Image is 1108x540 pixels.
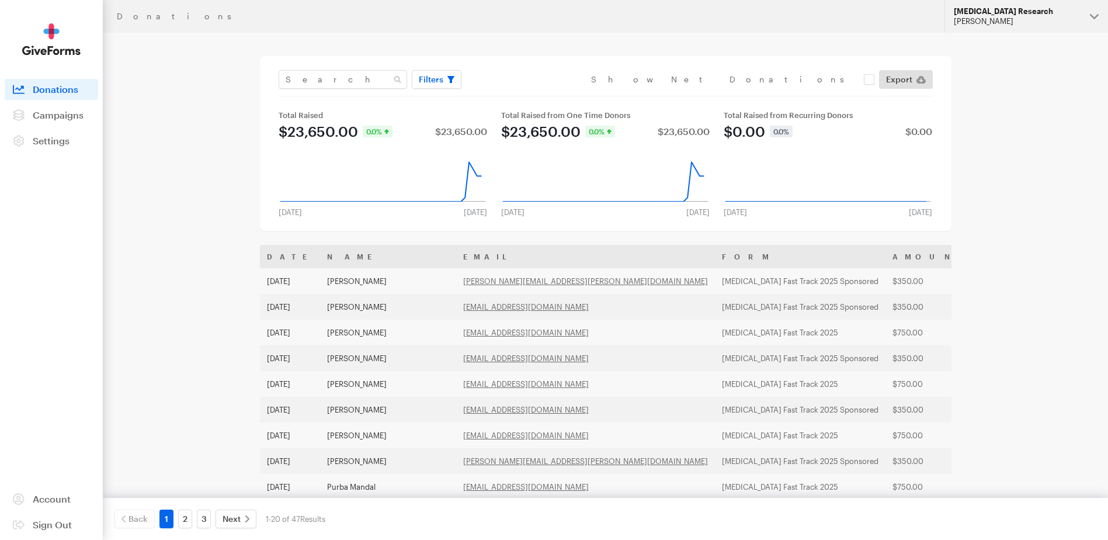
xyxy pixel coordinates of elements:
div: Total Raised from Recurring Donors [724,110,932,120]
span: Sign Out [33,519,72,530]
img: GiveForms [22,23,81,56]
td: [MEDICAL_DATA] Fast Track 2025 Sponsored [715,294,885,320]
div: 1-20 of 47 [266,510,325,528]
a: [EMAIL_ADDRESS][DOMAIN_NAME] [463,302,589,311]
a: [EMAIL_ADDRESS][DOMAIN_NAME] [463,431,589,440]
a: 3 [197,510,211,528]
td: [PERSON_NAME] [320,423,456,448]
td: [MEDICAL_DATA] Fast Track 2025 Sponsored [715,397,885,423]
a: Settings [5,130,98,151]
td: [DATE] [260,371,320,397]
a: Next [216,510,256,528]
button: Filters [412,70,461,89]
div: [DATE] [272,207,309,217]
th: Date [260,245,320,268]
div: [DATE] [457,207,494,217]
div: $23,650.00 [501,124,581,139]
div: [DATE] [679,207,717,217]
td: [MEDICAL_DATA] Fast Track 2025 [715,371,885,397]
td: [DATE] [260,448,320,474]
span: Account [33,493,71,504]
a: [PERSON_NAME][EMAIL_ADDRESS][PERSON_NAME][DOMAIN_NAME] [463,456,708,466]
td: Purba Mandal [320,474,456,500]
td: [PERSON_NAME] [320,448,456,474]
th: Email [456,245,715,268]
div: $0.00 [724,124,765,139]
a: Account [5,489,98,510]
td: [DATE] [260,320,320,345]
a: [EMAIL_ADDRESS][DOMAIN_NAME] [463,405,589,414]
span: Settings [33,135,70,146]
th: Name [320,245,456,268]
td: [MEDICAL_DATA] Fast Track 2025 [715,423,885,448]
td: [DATE] [260,474,320,500]
td: [PERSON_NAME] [320,268,456,294]
td: $350.00 [885,268,980,294]
a: [EMAIL_ADDRESS][DOMAIN_NAME] [463,482,589,491]
div: [PERSON_NAME] [954,16,1081,26]
td: [PERSON_NAME] [320,397,456,423]
a: Donations [5,79,98,100]
div: 0.0% [585,126,615,137]
a: [EMAIL_ADDRESS][DOMAIN_NAME] [463,379,589,389]
th: Amount [885,245,980,268]
span: Filters [419,72,443,86]
div: [DATE] [902,207,939,217]
a: 2 [178,510,192,528]
td: $350.00 [885,397,980,423]
div: $23,650.00 [435,127,487,136]
div: 0.0% [770,126,793,137]
td: $750.00 [885,371,980,397]
span: Donations [33,84,78,95]
input: Search Name & Email [279,70,407,89]
a: Campaigns [5,105,98,126]
div: 0.0% [363,126,393,137]
td: [MEDICAL_DATA] Fast Track 2025 [715,320,885,345]
div: [DATE] [717,207,754,217]
td: $750.00 [885,474,980,500]
div: $23,650.00 [658,127,710,136]
td: [MEDICAL_DATA] Fast Track 2025 Sponsored [715,345,885,371]
span: Export [886,72,912,86]
td: [PERSON_NAME] [320,320,456,345]
div: $0.00 [905,127,932,136]
span: Next [223,512,241,526]
div: [DATE] [494,207,532,217]
td: [PERSON_NAME] [320,371,456,397]
span: Results [300,514,325,524]
td: [PERSON_NAME] [320,294,456,320]
td: [DATE] [260,423,320,448]
a: [EMAIL_ADDRESS][DOMAIN_NAME] [463,354,589,363]
td: $750.00 [885,320,980,345]
td: [DATE] [260,345,320,371]
td: $350.00 [885,448,980,474]
div: Total Raised from One Time Donors [501,110,710,120]
td: [PERSON_NAME] [320,345,456,371]
span: Campaigns [33,109,84,120]
th: Form [715,245,885,268]
div: Total Raised [279,110,487,120]
a: [PERSON_NAME][EMAIL_ADDRESS][PERSON_NAME][DOMAIN_NAME] [463,276,708,286]
td: [MEDICAL_DATA] Fast Track 2025 Sponsored [715,448,885,474]
a: Export [879,70,933,89]
a: Sign Out [5,514,98,535]
td: $350.00 [885,345,980,371]
a: [EMAIL_ADDRESS][DOMAIN_NAME] [463,328,589,337]
td: [MEDICAL_DATA] Fast Track 2025 Sponsored [715,268,885,294]
div: $23,650.00 [279,124,358,139]
td: [MEDICAL_DATA] Fast Track 2025 [715,474,885,500]
td: $350.00 [885,294,980,320]
td: [DATE] [260,397,320,423]
td: [DATE] [260,268,320,294]
td: $750.00 [885,423,980,448]
div: [MEDICAL_DATA] Research [954,6,1081,16]
td: [DATE] [260,294,320,320]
